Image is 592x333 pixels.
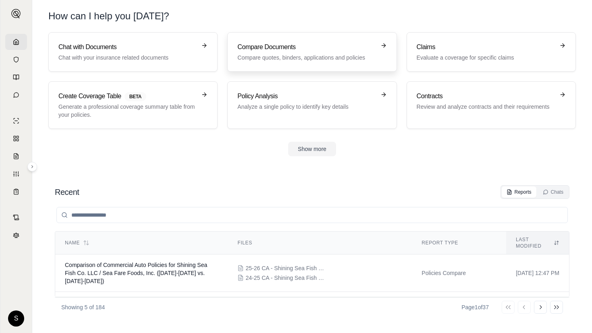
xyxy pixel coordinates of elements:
[5,184,27,200] a: Coverage Table
[461,303,489,311] div: Page 1 of 37
[227,81,397,129] a: Policy AnalysisAnalyze a single policy to identify key details
[11,9,21,19] img: Expand sidebar
[502,186,536,198] button: Reports
[27,162,37,172] button: Expand sidebar
[61,303,105,311] p: Showing 5 of 184
[48,81,218,129] a: Create Coverage TableBETAGenerate a professional coverage summary table from your policies.
[227,32,397,72] a: Compare DocumentsCompare quotes, binders, applications and policies
[5,34,27,50] a: Home
[65,240,218,246] div: Name
[55,186,79,198] h2: Recent
[228,232,412,254] th: Files
[8,6,24,22] button: Expand sidebar
[412,232,506,254] th: Report Type
[407,32,576,72] a: ClaimsEvaluate a coverage for specific claims
[288,142,336,156] button: Show more
[412,292,506,323] td: Policies Compare
[245,274,326,282] span: 24-25 CA - Shining Sea Fish Co.pdf
[5,113,27,129] a: Single Policy
[5,166,27,182] a: Custom Report
[5,227,27,243] a: Legal Search Engine
[58,54,196,62] p: Chat with your insurance related documents
[516,236,559,249] div: Last modified
[8,310,24,327] div: S
[5,52,27,68] a: Documents Vault
[506,292,569,323] td: [DATE] 12:40 PM
[48,32,218,72] a: Chat with DocumentsChat with your insurance related documents
[417,54,555,62] p: Evaluate a coverage for specific claims
[5,148,27,164] a: Claim Coverage
[58,42,196,52] h3: Chat with Documents
[5,87,27,103] a: Chat
[237,54,375,62] p: Compare quotes, binders, applications and policies
[407,81,576,129] a: ContractsReview and analyze contracts and their requirements
[543,189,563,195] div: Chats
[507,189,532,195] div: Reports
[245,264,326,272] span: 25-26 CA - Shining Sea Fish Co.pdf
[538,186,568,198] button: Chats
[48,10,576,23] h1: How can I help you [DATE]?
[5,69,27,85] a: Prompt Library
[506,254,569,292] td: [DATE] 12:47 PM
[5,130,27,147] a: Policy Comparisons
[125,92,146,101] span: BETA
[417,103,555,111] p: Review and analyze contracts and their requirements
[58,103,196,119] p: Generate a professional coverage summary table from your policies.
[65,262,207,284] span: Comparison of Commercial Auto Policies for Shining Sea Fish Co. LLC / Sea Fare Foods, Inc. (2024-...
[5,209,27,225] a: Contract Analysis
[237,42,375,52] h3: Compare Documents
[417,42,555,52] h3: Claims
[237,91,375,101] h3: Policy Analysis
[58,91,196,101] h3: Create Coverage Table
[417,91,555,101] h3: Contracts
[412,254,506,292] td: Policies Compare
[237,103,375,111] p: Analyze a single policy to identify key details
